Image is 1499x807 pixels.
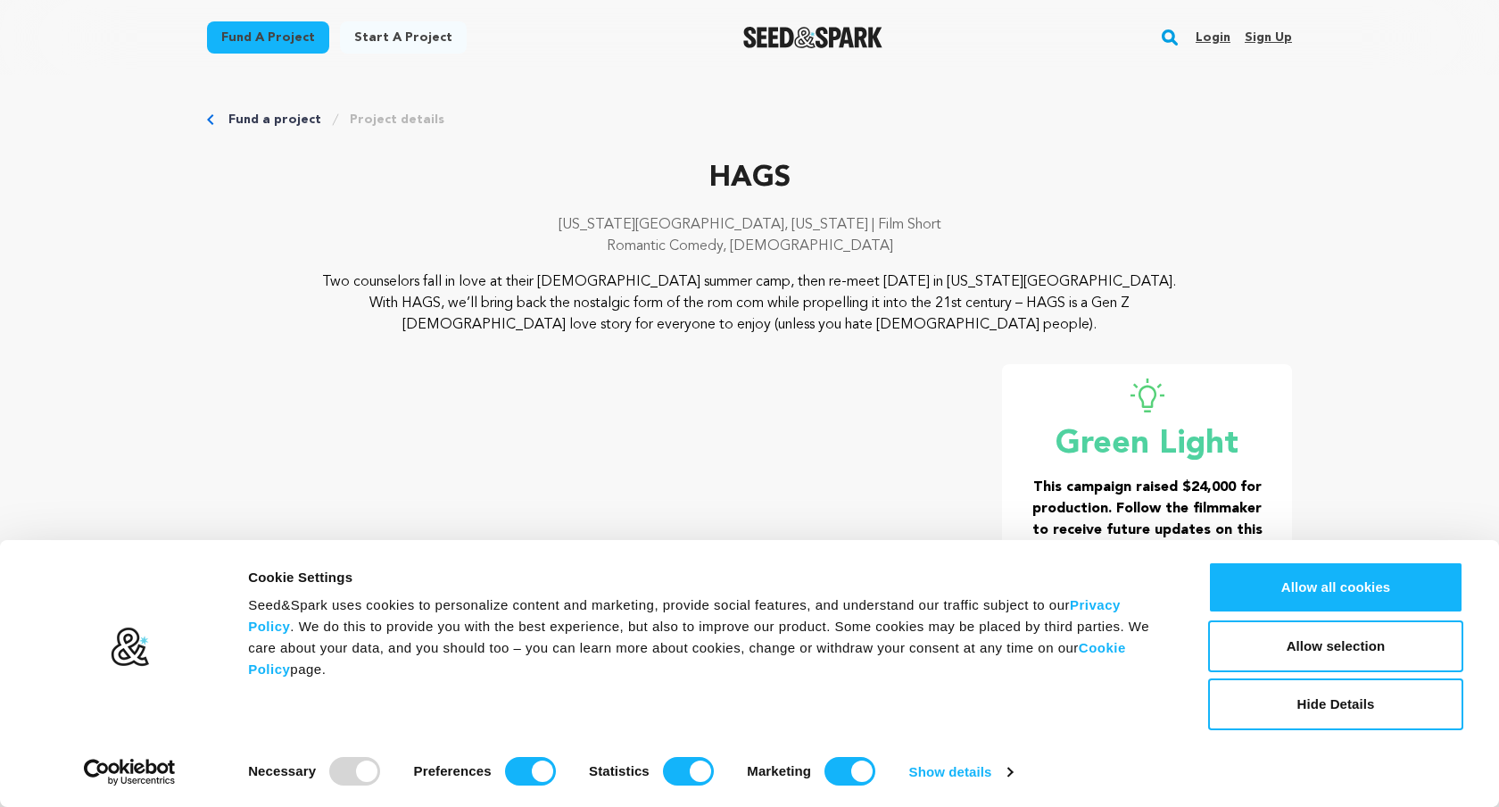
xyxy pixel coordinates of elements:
[248,567,1168,588] div: Cookie Settings
[1208,678,1463,730] button: Hide Details
[207,21,329,54] a: Fund a project
[743,27,883,48] a: Seed&Spark Homepage
[1196,23,1230,52] a: Login
[207,111,1292,129] div: Breadcrumb
[747,763,811,778] strong: Marketing
[909,759,1013,786] a: Show details
[207,214,1292,236] p: [US_STATE][GEOGRAPHIC_DATA], [US_STATE] | Film Short
[589,763,650,778] strong: Statistics
[248,763,316,778] strong: Necessary
[340,21,467,54] a: Start a project
[350,111,444,129] a: Project details
[110,627,150,668] img: logo
[207,157,1292,200] p: HAGS
[247,750,248,751] legend: Consent Selection
[52,759,208,786] a: Usercentrics Cookiebot - opens in a new window
[1208,620,1463,672] button: Allow selection
[1208,562,1463,613] button: Allow all cookies
[743,27,883,48] img: Seed&Spark Logo Dark Mode
[1023,427,1271,462] p: Green Light
[207,236,1292,257] p: Romantic Comedy, [DEMOGRAPHIC_DATA]
[248,597,1121,634] a: Privacy Policy
[228,111,321,129] a: Fund a project
[1023,477,1271,562] h3: This campaign raised $24,000 for production. Follow the filmmaker to receive future updates on th...
[414,763,492,778] strong: Preferences
[316,271,1184,336] p: Two counselors fall in love at their [DEMOGRAPHIC_DATA] summer camp, then re-meet [DATE] in [US_S...
[1245,23,1292,52] a: Sign up
[248,595,1168,680] div: Seed&Spark uses cookies to personalize content and marketing, provide social features, and unders...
